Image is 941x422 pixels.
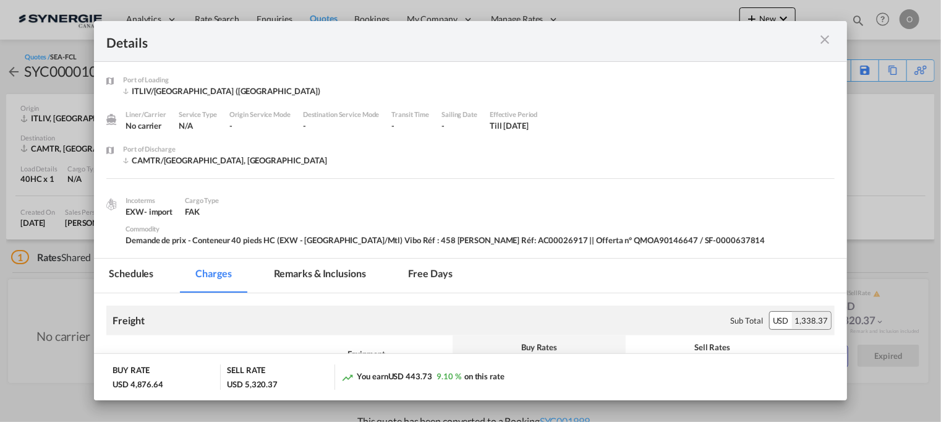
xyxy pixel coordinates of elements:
div: Liner/Carrier [126,109,166,120]
md-icon: icon-close m-3 fg-AAA8AD cursor [818,32,833,47]
div: Port of Loading [123,74,320,85]
div: No carrier [126,120,166,131]
div: USD [770,312,792,329]
div: Origin Service Mode [229,109,291,120]
div: - [303,120,380,131]
div: Freight [113,314,144,327]
div: Incoterms [126,195,172,206]
div: Equipment Type [341,348,391,371]
div: BUY RATE [113,364,150,379]
div: Sell Rates [632,342,793,353]
md-tab-item: Remarks & Inclusions [259,259,381,293]
div: Sub Total [731,315,763,326]
div: Till 30 Apr 2025 [490,120,529,131]
div: Service Type [179,109,217,120]
div: EXW [126,206,172,217]
div: You earn on this rate [341,371,504,384]
span: Demande de prix - Conteneur 40 pieds HC (EXW - [GEOGRAPHIC_DATA]/Mtl) Vibo Réf : 458 [PERSON_NAME... [126,235,765,245]
md-tab-item: Free days [393,259,467,293]
md-pagination-wrapper: Use the left and right arrow keys to navigate between tabs [94,259,480,293]
div: Commodity [126,223,765,235]
div: SELL RATE [227,364,265,379]
span: USD 443.73 [388,371,432,381]
div: - [391,120,429,131]
md-icon: icon-trending-up [341,371,354,384]
md-tab-item: Schedules [94,259,168,293]
md-dialog: Port of Loading ... [94,21,847,400]
div: Cargo Type [185,195,219,206]
div: Details [106,33,762,49]
div: Effective Period [490,109,537,120]
div: - [229,120,291,131]
div: CAMTR/Montreal, QC [123,155,327,166]
div: FAK [185,206,219,217]
th: Comments [799,335,848,384]
div: 1,338.37 [792,312,831,329]
div: - [441,120,477,131]
div: - import [144,206,172,217]
div: Sailing Date [441,109,477,120]
span: 9.10 % [437,371,461,381]
div: Destination Service Mode [303,109,380,120]
img: cargo.png [104,197,118,211]
div: Port of Discharge [123,144,327,155]
span: N/A [179,121,193,131]
md-tab-item: Charges [181,259,246,293]
div: USD 4,876.64 [113,379,163,390]
div: USD 5,320.37 [227,379,278,390]
div: ITLIV/Livorno (Leghorn) [123,85,320,97]
div: Buy Rates [459,342,620,353]
div: Transit Time [391,109,429,120]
